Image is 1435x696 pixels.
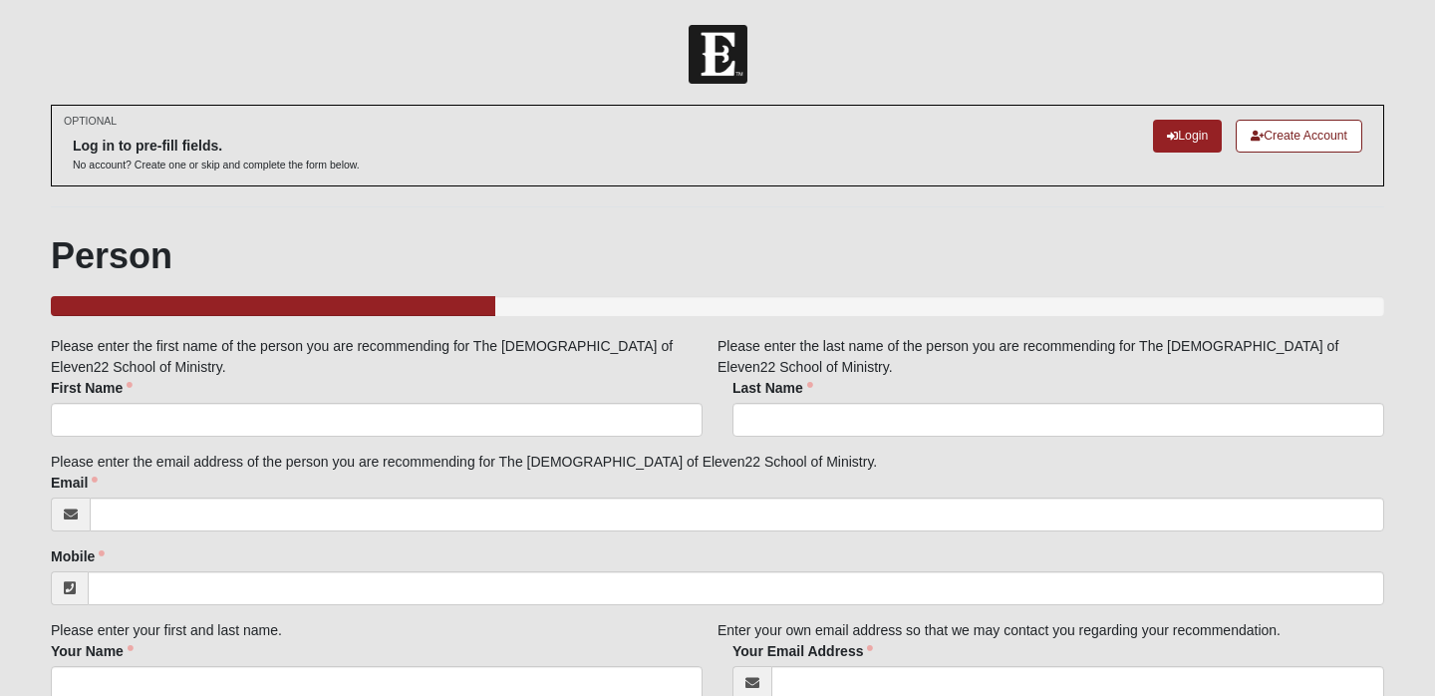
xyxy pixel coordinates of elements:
[1153,120,1222,153] a: Login
[732,641,873,661] label: Your Email Address
[36,336,1399,452] div: Please enter the last name of the person you are recommending for The [DEMOGRAPHIC_DATA] of Eleve...
[51,234,1384,277] h1: Person
[64,114,117,129] small: OPTIONAL
[73,158,360,173] p: No account? Create one or skip and complete the form below.
[51,473,98,493] label: Email
[1236,120,1362,153] a: Create Account
[36,336,717,452] div: Please enter the first name of the person you are recommending for The [DEMOGRAPHIC_DATA] of Elev...
[689,25,747,84] img: Church of Eleven22 Logo
[732,378,813,398] label: Last Name
[51,641,134,661] label: Your Name
[73,138,360,155] h6: Log in to pre-fill fields.
[51,546,105,566] label: Mobile
[51,378,133,398] label: First Name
